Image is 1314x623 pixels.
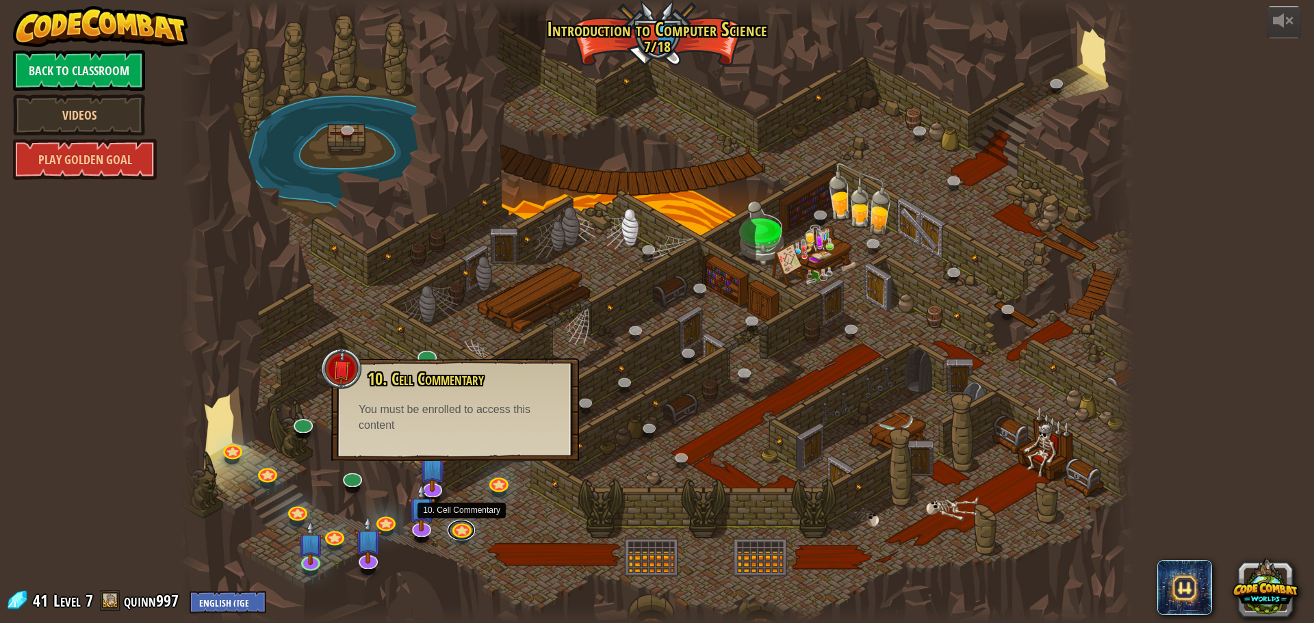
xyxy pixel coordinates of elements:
[1267,6,1301,38] button: Adjust volume
[124,589,183,611] a: quinn997
[13,6,188,47] img: CodeCombat - Learn how to code by playing a game
[53,589,81,612] span: Level
[13,139,157,180] a: Play Golden Goal
[298,521,323,565] img: level-banner-unstarted-subscriber.png
[33,589,52,611] span: 41
[355,516,383,564] img: level-banner-unstarted-subscriber.png
[418,445,446,492] img: level-banner-unstarted-subscriber.png
[13,50,145,91] a: Back to Classroom
[86,589,93,611] span: 7
[408,484,436,532] img: level-banner-unstarted-subscriber.png
[368,367,484,390] span: 10. Cell Commentary
[359,402,552,434] div: You must be enrolled to access this content
[13,94,145,135] a: Videos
